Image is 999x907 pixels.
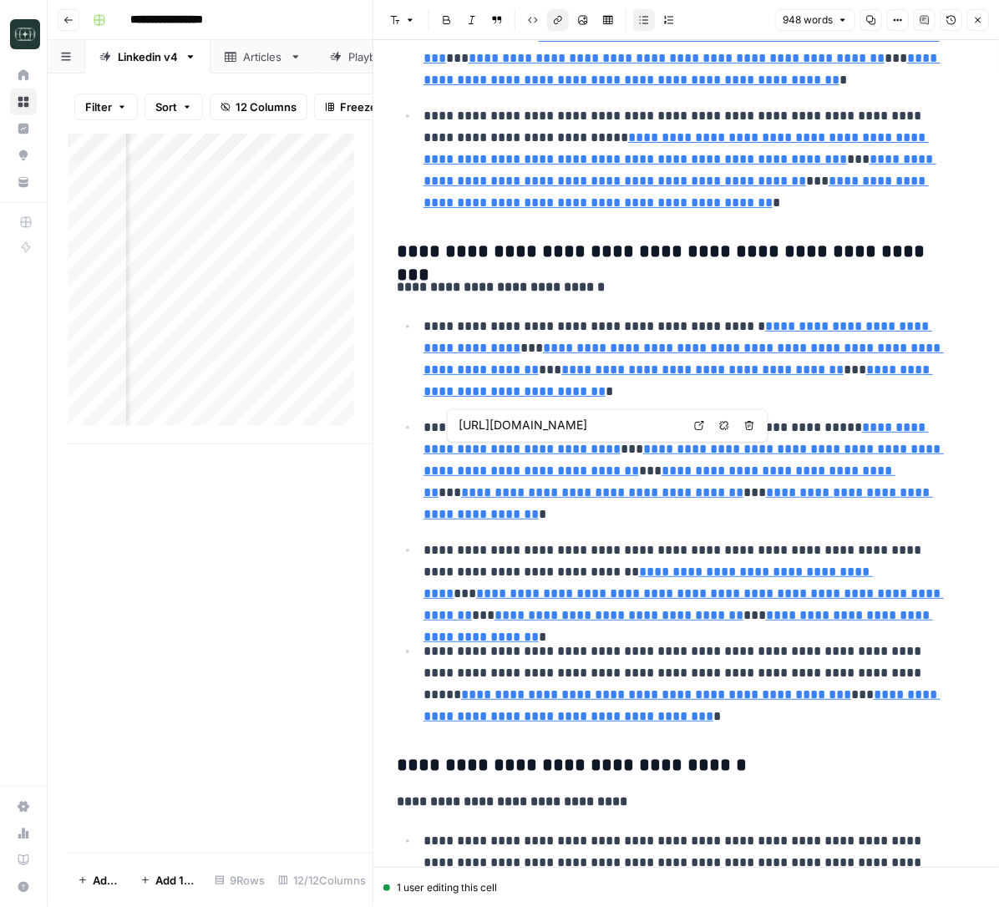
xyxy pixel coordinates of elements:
[348,48,402,65] div: Playbooks
[145,94,203,120] button: Sort
[10,19,40,49] img: Catalyst Logo
[10,847,37,874] a: Learning Hub
[130,867,208,894] button: Add 10 Rows
[10,62,37,89] a: Home
[10,89,37,115] a: Browse
[118,48,178,65] div: Linkedin v4
[155,872,198,889] span: Add 10 Rows
[155,99,177,115] span: Sort
[74,94,138,120] button: Filter
[10,142,37,169] a: Opportunities
[85,40,210,73] a: Linkedin v4
[243,48,283,65] div: Articles
[10,115,37,142] a: Insights
[10,820,37,847] a: Usage
[10,793,37,820] a: Settings
[10,874,37,900] button: Help + Support
[775,9,855,31] button: 948 words
[271,867,373,894] div: 12/12 Columns
[316,40,434,73] a: Playbooks
[208,867,271,894] div: 9 Rows
[314,94,437,120] button: Freeze Columns
[85,99,112,115] span: Filter
[340,99,426,115] span: Freeze Columns
[10,13,37,55] button: Workspace: Catalyst
[210,94,307,120] button: 12 Columns
[783,13,833,28] span: 948 words
[93,872,120,889] span: Add Row
[10,169,37,195] a: Your Data
[68,867,130,894] button: Add Row
[236,99,297,115] span: 12 Columns
[383,880,989,895] div: 1 user editing this cell
[210,40,316,73] a: Articles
